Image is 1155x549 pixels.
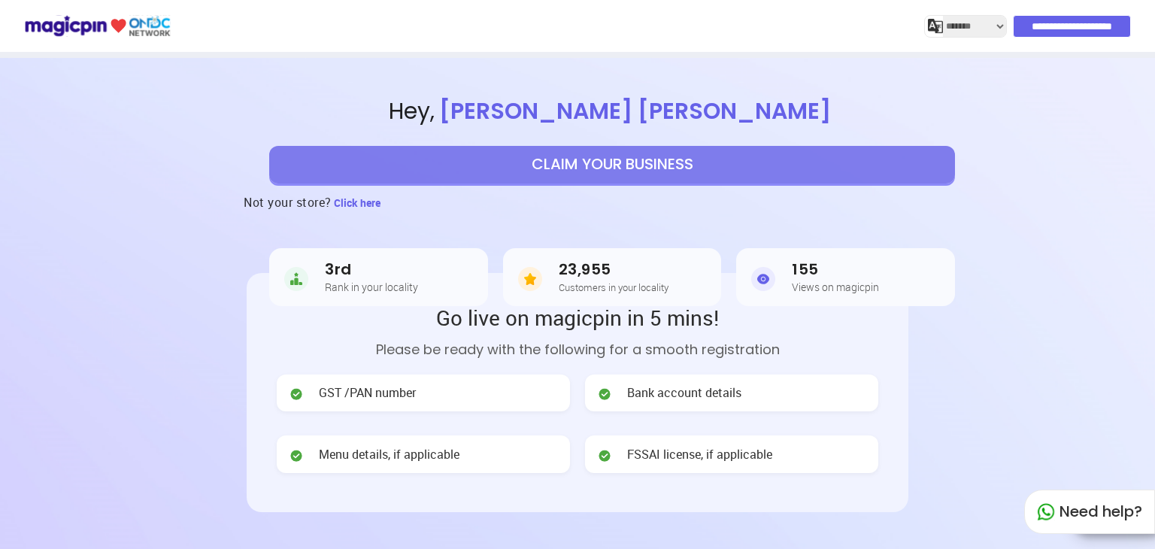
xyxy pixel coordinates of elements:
[597,448,612,463] img: check
[325,281,418,293] h5: Rank in your locality
[1024,490,1155,534] div: Need help?
[325,261,418,278] h3: 3rd
[284,264,308,294] img: Rank
[277,339,878,359] p: Please be ready with the following for a smooth registration
[69,96,1155,128] span: Hey ,
[24,13,171,39] img: ondc-logo-new-small.8a59708e.svg
[334,196,380,210] span: Click here
[289,387,304,402] img: check
[627,384,741,402] span: Bank account details
[627,446,772,463] span: FSSAI license, if applicable
[289,448,304,463] img: check
[269,146,955,184] button: CLAIM YOUR BUSINESS
[792,261,879,278] h3: 155
[319,446,459,463] span: Menu details, if applicable
[928,19,943,34] img: j2MGCQAAAABJRU5ErkJggg==
[319,384,416,402] span: GST /PAN number
[277,303,878,332] h2: Go live on magicpin in 5 mins!
[559,282,668,293] h5: Customers in your locality
[597,387,612,402] img: check
[792,281,879,293] h5: Views on magicpin
[244,184,332,221] h3: Not your store?
[518,264,542,294] img: Customers
[559,261,668,278] h3: 23,955
[751,264,775,294] img: Views
[435,95,835,127] span: [PERSON_NAME] [PERSON_NAME]
[1037,503,1055,521] img: whatapp_green.7240e66a.svg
